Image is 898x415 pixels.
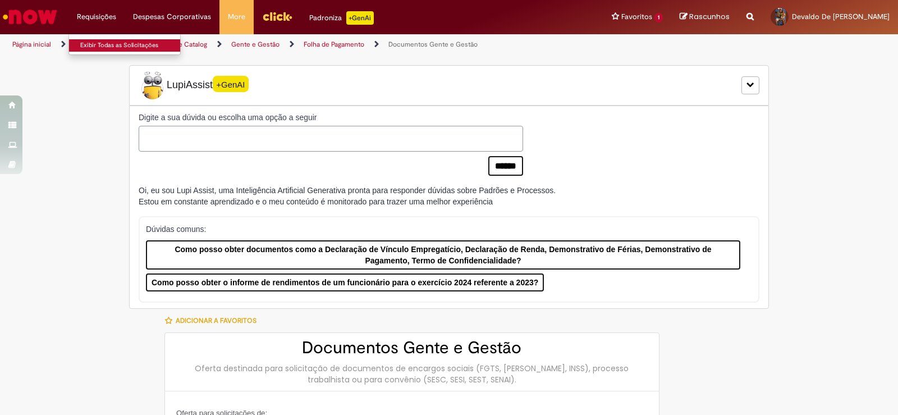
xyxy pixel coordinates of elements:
[1,6,59,28] img: ServiceNow
[689,11,730,22] span: Rascunhos
[133,11,211,22] span: Despesas Corporativas
[176,363,648,385] div: Oferta destinada para solicitação de documentos de encargos sociais (FGTS, [PERSON_NAME], INSS), ...
[129,65,769,106] div: LupiLupiAssist+GenAI
[139,71,249,99] span: LupiAssist
[146,240,740,270] button: Como posso obter documentos como a Declaração de Vínculo Empregatício, Declaração de Renda, Demon...
[69,39,193,52] a: Exibir Todas as Solicitações
[139,185,556,207] div: Oi, eu sou Lupi Assist, uma Inteligência Artificial Generativa pronta para responder dúvidas sobr...
[8,34,590,55] ul: Trilhas de página
[231,40,280,49] a: Gente e Gestão
[346,11,374,25] p: +GenAi
[792,12,890,21] span: Devaldo De [PERSON_NAME]
[228,11,245,22] span: More
[680,12,730,22] a: Rascunhos
[309,11,374,25] div: Padroniza
[77,11,116,22] span: Requisições
[621,11,652,22] span: Favoritos
[654,13,663,22] span: 1
[12,40,51,49] a: Página inicial
[146,224,740,235] p: Dúvidas comuns:
[304,40,364,49] a: Folha de Pagamento
[68,34,181,55] ul: Requisições
[388,40,478,49] a: Documentos Gente e Gestão
[213,76,249,92] span: +GenAI
[139,112,523,123] label: Digite a sua dúvida ou escolha uma opção a seguir
[176,339,648,357] h2: Documentos Gente e Gestão
[139,71,167,99] img: Lupi
[262,8,292,25] img: click_logo_yellow_360x200.png
[146,273,544,291] button: Como posso obter o informe de rendimentos de um funcionário para o exercício 2024 referente a 2023?
[164,309,263,332] button: Adicionar a Favoritos
[159,40,207,49] a: Service Catalog
[176,316,256,325] span: Adicionar a Favoritos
